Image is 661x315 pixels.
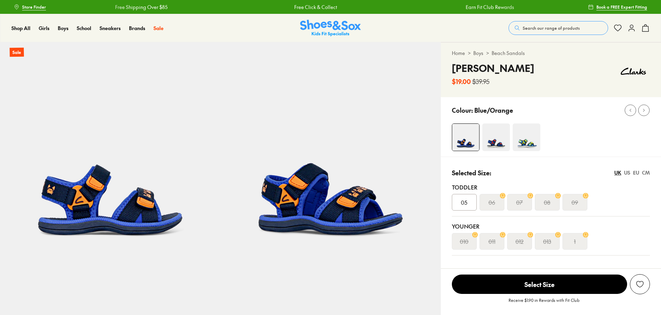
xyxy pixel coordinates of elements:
img: 4-503436_1 [452,124,479,151]
span: Sneakers [100,25,121,31]
span: Girls [39,25,49,31]
a: Store Finder [14,1,46,13]
span: 05 [461,198,467,206]
s: 012 [515,237,523,245]
img: SNS_Logo_Responsive.svg [300,20,361,37]
img: 4-553512_1 [482,123,510,151]
a: Boys [473,49,483,57]
div: US [624,169,630,176]
span: Brands [129,25,145,31]
s: 013 [543,237,551,245]
span: Book a FREE Expert Fitting [596,4,647,10]
div: Toddler [452,183,650,191]
img: Vendor logo [617,61,650,82]
a: School [77,25,91,32]
h4: [PERSON_NAME] [452,61,534,75]
img: 4-553506_1 [513,123,540,151]
s: 07 [516,198,523,206]
button: Select Size [452,274,627,294]
p: Colour: [452,105,473,115]
span: Select Size [452,275,627,294]
a: Free Click & Collect [257,3,300,11]
s: 06 [488,198,495,206]
p: Blue/Orange [474,105,513,115]
span: Sale [153,25,164,31]
div: EU [633,169,639,176]
div: CM [642,169,650,176]
a: Shoes & Sox [300,20,361,37]
a: Beach Sandals [492,49,525,57]
span: Store Finder [22,4,46,10]
p: Receive $1.90 in Rewards with Fit Club [509,297,579,309]
button: Search our range of products [509,21,608,35]
div: UK [614,169,621,176]
s: 1 [574,237,576,245]
a: Boys [58,25,68,32]
p: Selected Size: [452,168,491,177]
a: Book a FREE Expert Fitting [588,1,647,13]
a: Sneakers [100,25,121,32]
p: Sale [10,48,24,57]
s: $39.95 [472,77,490,86]
a: Shop All [11,25,30,32]
a: Sale [153,25,164,32]
a: Free Shipping Over $85 [78,3,130,11]
span: Boys [58,25,68,31]
a: Girls [39,25,49,32]
s: 010 [460,237,468,245]
button: Add to Wishlist [630,274,650,294]
s: 011 [488,237,495,245]
a: Brands [129,25,145,32]
b: $19.00 [452,77,471,86]
s: 08 [544,198,550,206]
div: Unsure on sizing? We have a range of resources to help [452,267,650,274]
img: 5-503437_1 [220,42,440,262]
div: Younger [452,222,650,230]
a: Home [452,49,465,57]
s: 09 [571,198,578,206]
span: School [77,25,91,31]
div: > > [452,49,650,57]
a: Earn Fit Club Rewards [428,3,477,11]
span: Shop All [11,25,30,31]
span: Search our range of products [523,25,580,31]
